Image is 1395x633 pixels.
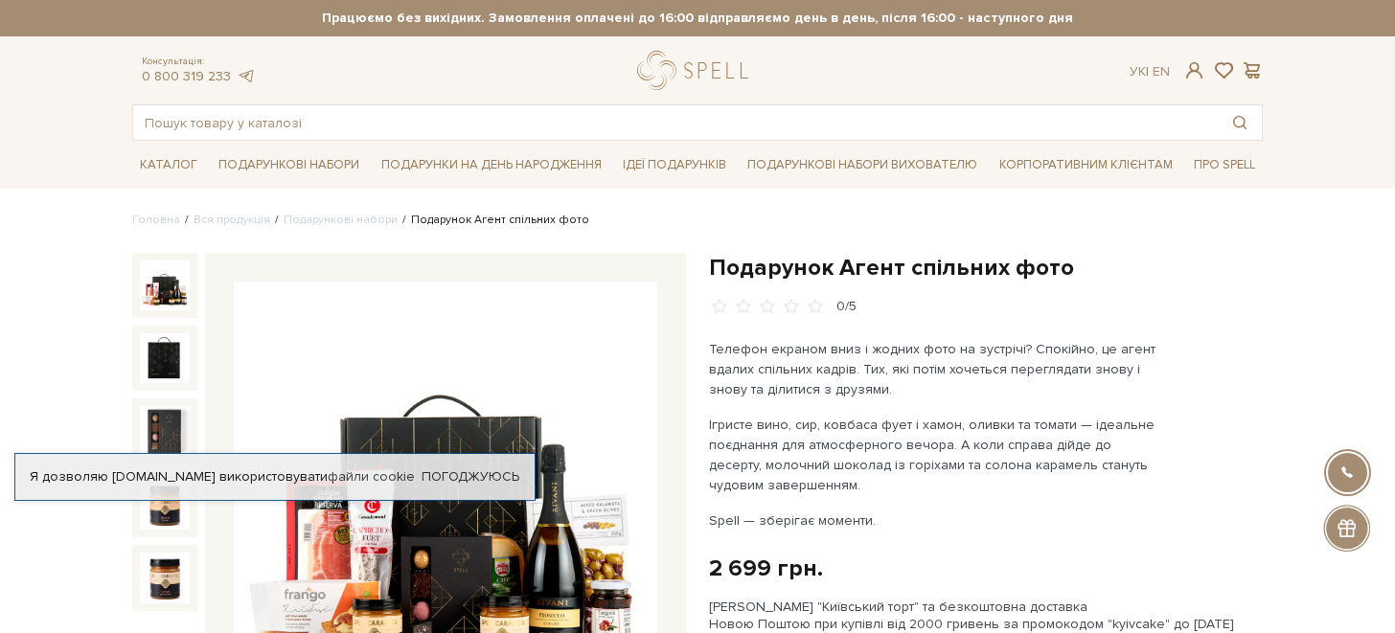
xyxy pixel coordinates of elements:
a: Каталог [132,150,205,180]
a: Вся продукція [194,213,270,227]
a: En [1153,63,1170,79]
div: 2 699 грн. [709,554,823,583]
p: Spell — зберігає моменти. [709,510,1158,531]
p: Телефон екраном вниз і жодних фото на зустрічі? Спокійно, це агент вдалих спільних кадрів. Тих, я... [709,339,1158,399]
a: logo [637,51,757,90]
div: Ук [1130,63,1170,80]
a: Подарункові набори [284,213,398,227]
a: Про Spell [1186,150,1263,180]
h1: Подарунок Агент спільних фото [709,253,1263,283]
a: файли cookie [328,468,415,485]
p: Ігристе вино, сир, ковбаса фует і хамон, оливки та томати — ідеальне поєднання для атмосферного в... [709,415,1158,495]
img: Подарунок Агент спільних фото [140,553,190,602]
a: telegram [236,68,255,84]
img: Подарунок Агент спільних фото [140,406,190,456]
img: Подарунок Агент спільних фото [140,260,190,310]
a: Ідеї подарунків [615,150,734,180]
div: [PERSON_NAME] "Київський торт" та безкоштовна доставка Новою Поштою при купівлі від 2000 гривень ... [709,599,1263,633]
img: Подарунок Агент спільних фото [140,480,190,530]
a: Корпоративним клієнтам [992,148,1180,181]
li: Подарунок Агент спільних фото [398,212,589,229]
span: | [1146,63,1149,79]
a: Подарунки на День народження [374,150,609,180]
a: Погоджуюсь [422,468,519,486]
a: 0 800 319 233 [142,68,231,84]
strong: Працюємо без вихідних. Замовлення оплачені до 16:00 відправляємо день в день, після 16:00 - насту... [132,10,1263,27]
button: Пошук товару у каталозі [1218,105,1262,140]
span: Консультація: [142,56,255,68]
div: Я дозволяю [DOMAIN_NAME] використовувати [15,468,535,486]
a: Подарункові набори вихователю [740,148,985,181]
a: Подарункові набори [211,150,367,180]
div: 0/5 [836,298,857,316]
a: Головна [132,213,180,227]
input: Пошук товару у каталозі [133,105,1218,140]
img: Подарунок Агент спільних фото [140,333,190,383]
